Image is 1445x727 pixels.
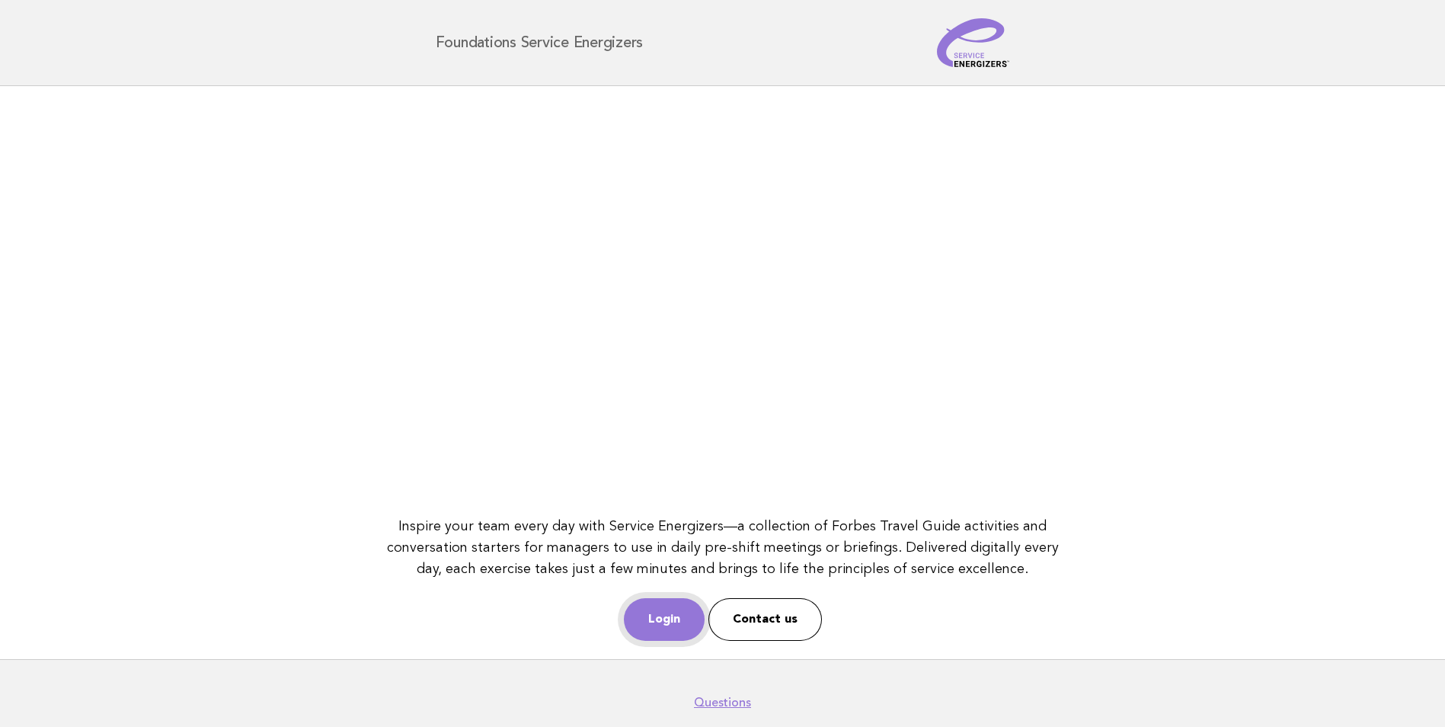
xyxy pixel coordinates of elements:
p: Inspire your team every day with Service Energizers—a collection of Forbes Travel Guide activitie... [379,516,1066,580]
a: Contact us [708,598,822,641]
a: Questions [694,695,751,710]
img: Service Energizers [937,18,1010,67]
iframe: YouTube video player [379,104,1066,491]
h1: Foundations Service Energizers [436,35,644,50]
a: Login [624,598,705,641]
